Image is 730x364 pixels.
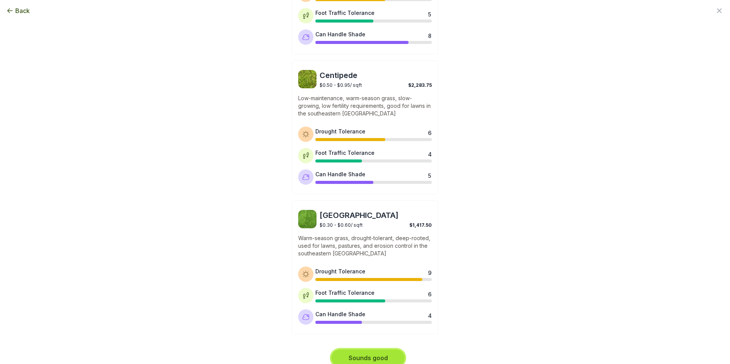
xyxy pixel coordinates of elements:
[298,94,432,117] p: Low-maintenance, warm-season grass, slow-growing, low fertility requirements, good for lawns in t...
[298,210,317,228] img: Bahia sod image
[408,82,432,88] span: $2,283.75
[315,170,365,178] div: Can Handle Shade
[302,130,310,138] img: Drought tolerance icon
[315,30,365,38] div: Can Handle Shade
[320,210,432,221] span: [GEOGRAPHIC_DATA]
[302,152,310,159] img: Foot traffic tolerance icon
[315,267,365,275] div: Drought Tolerance
[302,313,310,321] img: Shade tolerance icon
[315,310,365,318] div: Can Handle Shade
[315,127,365,135] div: Drought Tolerance
[315,149,375,157] div: Foot Traffic Tolerance
[15,6,30,15] span: Back
[428,269,431,275] div: 9
[302,173,310,181] img: Shade tolerance icon
[428,32,431,38] div: 8
[320,222,363,228] span: $0.30 - $0.60 / sqft
[302,33,310,41] img: Shade tolerance icon
[302,292,310,299] img: Foot traffic tolerance icon
[298,234,432,257] p: Warm-season grass, drought-tolerant, deep-rooted, used for lawns, pastures, and erosion control i...
[428,290,431,296] div: 6
[428,150,431,156] div: 4
[302,270,310,278] img: Drought tolerance icon
[298,70,317,88] img: Centipede sod image
[428,172,431,178] div: 5
[320,82,362,88] span: $0.50 - $0.95 / sqft
[409,222,432,228] span: $1,417.50
[320,70,432,81] span: Centipede
[428,312,431,318] div: 4
[315,289,375,297] div: Foot Traffic Tolerance
[428,129,431,135] div: 6
[6,6,30,15] button: Back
